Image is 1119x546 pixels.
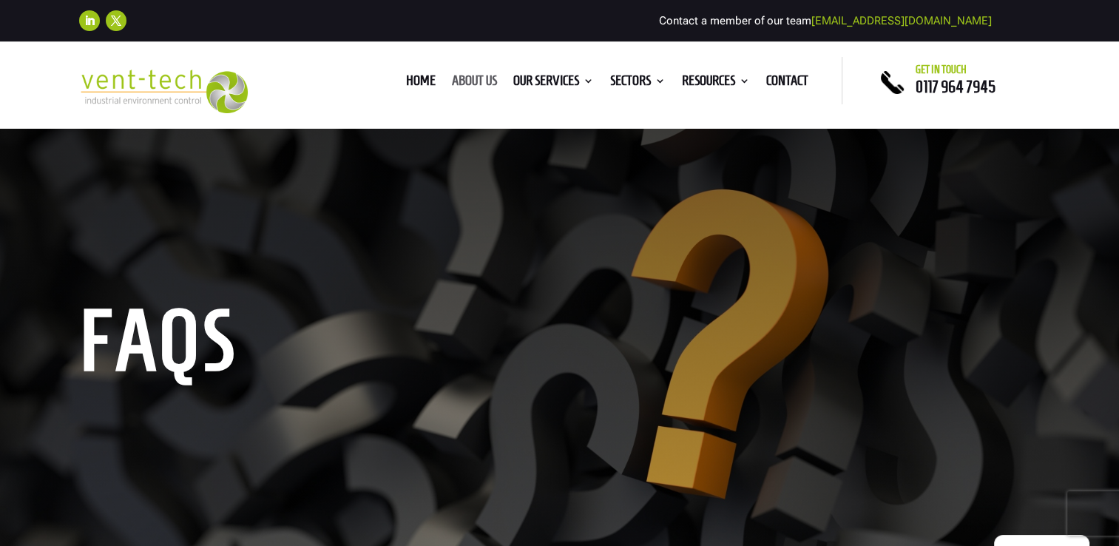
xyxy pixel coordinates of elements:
a: About us [452,75,497,92]
a: Home [406,75,436,92]
a: Follow on LinkedIn [79,10,100,31]
img: 2023-09-27T08_35_16.549ZVENT-TECH---Clear-background [79,70,249,113]
span: Get in touch [916,64,967,75]
a: [EMAIL_ADDRESS][DOMAIN_NAME] [811,14,992,27]
span: Contact a member of our team [659,14,992,27]
a: Our Services [513,75,594,92]
a: Contact [766,75,808,92]
a: Resources [682,75,750,92]
a: Follow on X [106,10,126,31]
a: 0117 964 7945 [916,78,995,95]
h1: faqs [79,306,530,382]
a: Sectors [610,75,666,92]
